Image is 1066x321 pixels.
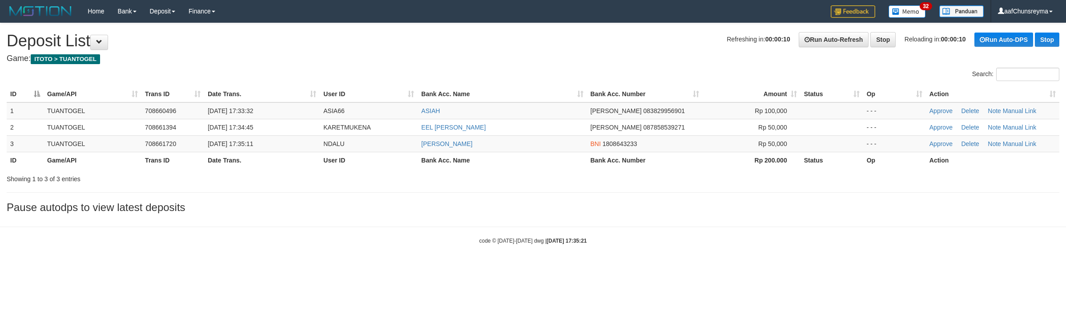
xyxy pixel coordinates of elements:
[988,140,1001,147] a: Note
[727,36,790,43] span: Refreshing in:
[44,135,141,152] td: TUANTOGEL
[988,107,1001,114] a: Note
[863,86,926,102] th: Op: activate to sort column ascending
[591,140,601,147] span: BNI
[323,140,344,147] span: NDALU
[889,5,926,18] img: Button%20Memo.svg
[418,86,587,102] th: Bank Acc. Name: activate to sort column ascending
[961,107,979,114] a: Delete
[863,102,926,119] td: - - -
[644,124,685,131] span: Copy 087858539271 to clipboard
[320,86,418,102] th: User ID: activate to sort column ascending
[755,107,787,114] span: Rp 100,000
[941,36,966,43] strong: 00:00:10
[591,124,642,131] span: [PERSON_NAME]
[961,124,979,131] a: Delete
[421,140,472,147] a: [PERSON_NAME]
[587,152,703,168] th: Bank Acc. Number
[926,152,1059,168] th: Action
[831,5,875,18] img: Feedback.jpg
[44,119,141,135] td: TUANTOGEL
[863,135,926,152] td: - - -
[988,124,1001,131] a: Note
[1003,124,1037,131] a: Manual Link
[929,124,953,131] a: Approve
[7,171,438,183] div: Showing 1 to 3 of 3 entries
[799,32,869,47] a: Run Auto-Refresh
[758,124,787,131] span: Rp 50,000
[929,107,953,114] a: Approve
[208,107,253,114] span: [DATE] 17:33:32
[703,152,801,168] th: Rp 200.000
[418,152,587,168] th: Bank Acc. Name
[974,33,1033,47] a: Run Auto-DPS
[145,124,176,131] span: 708661394
[208,140,253,147] span: [DATE] 17:35:11
[1003,140,1037,147] a: Manual Link
[996,68,1059,81] input: Search:
[141,86,204,102] th: Trans ID: activate to sort column ascending
[31,54,100,64] span: ITOTO > TUANTOGEL
[587,86,703,102] th: Bank Acc. Number: activate to sort column ascending
[421,107,440,114] a: ASIAH
[644,107,685,114] span: Copy 083829956901 to clipboard
[7,54,1059,63] h4: Game:
[141,152,204,168] th: Trans ID
[905,36,966,43] span: Reloading in:
[320,152,418,168] th: User ID
[603,140,637,147] span: Copy 1808643233 to clipboard
[7,4,74,18] img: MOTION_logo.png
[145,140,176,147] span: 708661720
[920,2,932,10] span: 32
[591,107,642,114] span: [PERSON_NAME]
[208,124,253,131] span: [DATE] 17:34:45
[972,68,1059,81] label: Search:
[323,124,371,131] span: KARETMUKENA
[926,86,1059,102] th: Action: activate to sort column ascending
[758,140,787,147] span: Rp 50,000
[145,107,176,114] span: 708660496
[44,102,141,119] td: TUANTOGEL
[863,119,926,135] td: - - -
[801,86,863,102] th: Status: activate to sort column ascending
[7,135,44,152] td: 3
[7,32,1059,50] h1: Deposit List
[801,152,863,168] th: Status
[703,86,801,102] th: Amount: activate to sort column ascending
[7,119,44,135] td: 2
[7,102,44,119] td: 1
[863,152,926,168] th: Op
[204,152,320,168] th: Date Trans.
[870,32,896,47] a: Stop
[765,36,790,43] strong: 00:00:10
[421,124,486,131] a: EEL [PERSON_NAME]
[44,152,141,168] th: Game/API
[204,86,320,102] th: Date Trans.: activate to sort column ascending
[323,107,344,114] span: ASIA66
[479,238,587,244] small: code © [DATE]-[DATE] dwg |
[961,140,979,147] a: Delete
[44,86,141,102] th: Game/API: activate to sort column ascending
[547,238,587,244] strong: [DATE] 17:35:21
[1003,107,1037,114] a: Manual Link
[939,5,984,17] img: panduan.png
[1035,33,1059,47] a: Stop
[7,152,44,168] th: ID
[7,86,44,102] th: ID: activate to sort column descending
[929,140,953,147] a: Approve
[7,202,1059,213] h3: Pause autodps to view latest deposits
